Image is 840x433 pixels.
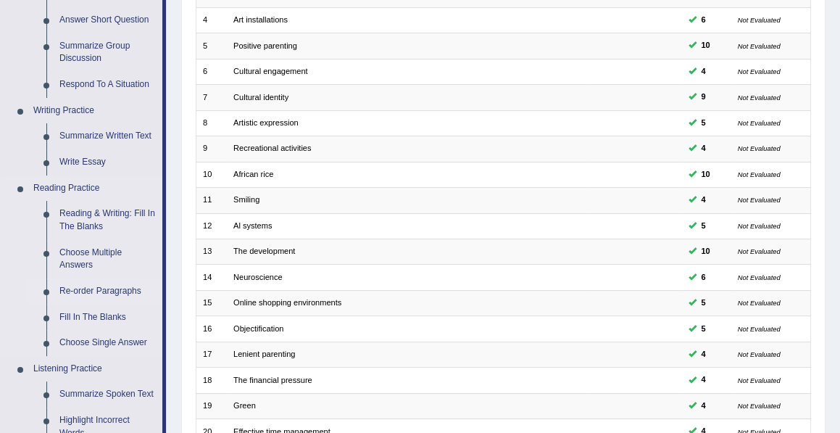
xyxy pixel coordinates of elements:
[233,221,272,230] a: Al systems
[53,33,162,72] a: Summarize Group Discussion
[233,401,256,410] a: Green
[53,123,162,149] a: Summarize Written Text
[696,117,710,130] span: You can still take this question
[738,42,781,50] small: Not Evaluated
[233,195,259,204] a: Smiling
[233,350,295,358] a: Lenient parenting
[53,201,162,239] a: Reading & Writing: Fill In The Blanks
[233,273,283,281] a: Neuroscience
[196,393,227,418] td: 19
[196,59,227,84] td: 6
[53,279,162,305] a: Re-order Paragraphs
[696,65,710,78] span: You can still take this question
[53,240,162,279] a: Choose Multiple Answers
[738,222,781,230] small: Not Evaluated
[233,144,311,152] a: Recreational activities
[196,33,227,59] td: 5
[53,382,162,408] a: Summarize Spoken Text
[27,98,162,124] a: Writing Practice
[233,247,295,255] a: The development
[196,342,227,367] td: 17
[738,144,781,152] small: Not Evaluated
[53,7,162,33] a: Answer Short Question
[196,265,227,290] td: 14
[738,299,781,307] small: Not Evaluated
[53,149,162,176] a: Write Essay
[196,162,227,187] td: 10
[738,247,781,255] small: Not Evaluated
[196,213,227,239] td: 12
[233,15,288,24] a: Art installations
[196,85,227,110] td: 7
[233,93,288,102] a: Cultural identity
[27,356,162,382] a: Listening Practice
[196,110,227,136] td: 8
[196,7,227,33] td: 4
[233,41,297,50] a: Positive parenting
[696,323,710,336] span: You can still take this question
[738,376,781,384] small: Not Evaluated
[738,16,781,24] small: Not Evaluated
[233,67,308,75] a: Cultural engagement
[696,271,710,284] span: You can still take this question
[53,330,162,356] a: Choose Single Answer
[696,374,710,387] span: You can still take this question
[696,400,710,413] span: You can still take this question
[196,188,227,213] td: 11
[27,176,162,202] a: Reading Practice
[696,220,710,233] span: You can still take this question
[233,118,299,127] a: Artistic expression
[196,290,227,316] td: 15
[696,194,710,207] span: You can still take this question
[233,170,273,178] a: African rice
[196,316,227,342] td: 16
[738,196,781,204] small: Not Evaluated
[233,376,312,384] a: The financial pressure
[196,368,227,393] td: 18
[696,348,710,361] span: You can still take this question
[696,142,710,155] span: You can still take this question
[696,168,715,181] span: You cannot take this question anymore
[696,14,710,27] span: You can still take this question
[738,170,781,178] small: Not Evaluated
[696,297,710,310] span: You can still take this question
[738,94,781,102] small: Not Evaluated
[53,305,162,331] a: Fill In The Blanks
[738,325,781,333] small: Not Evaluated
[696,39,715,52] span: You cannot take this question anymore
[196,239,227,265] td: 13
[53,72,162,98] a: Respond To A Situation
[233,298,341,307] a: Online shopping environments
[738,67,781,75] small: Not Evaluated
[738,119,781,127] small: Not Evaluated
[738,350,781,358] small: Not Evaluated
[696,245,715,258] span: You cannot take this question anymore
[738,402,781,410] small: Not Evaluated
[196,136,227,162] td: 9
[233,324,283,333] a: Objectification
[696,91,710,104] span: You can still take this question
[738,273,781,281] small: Not Evaluated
